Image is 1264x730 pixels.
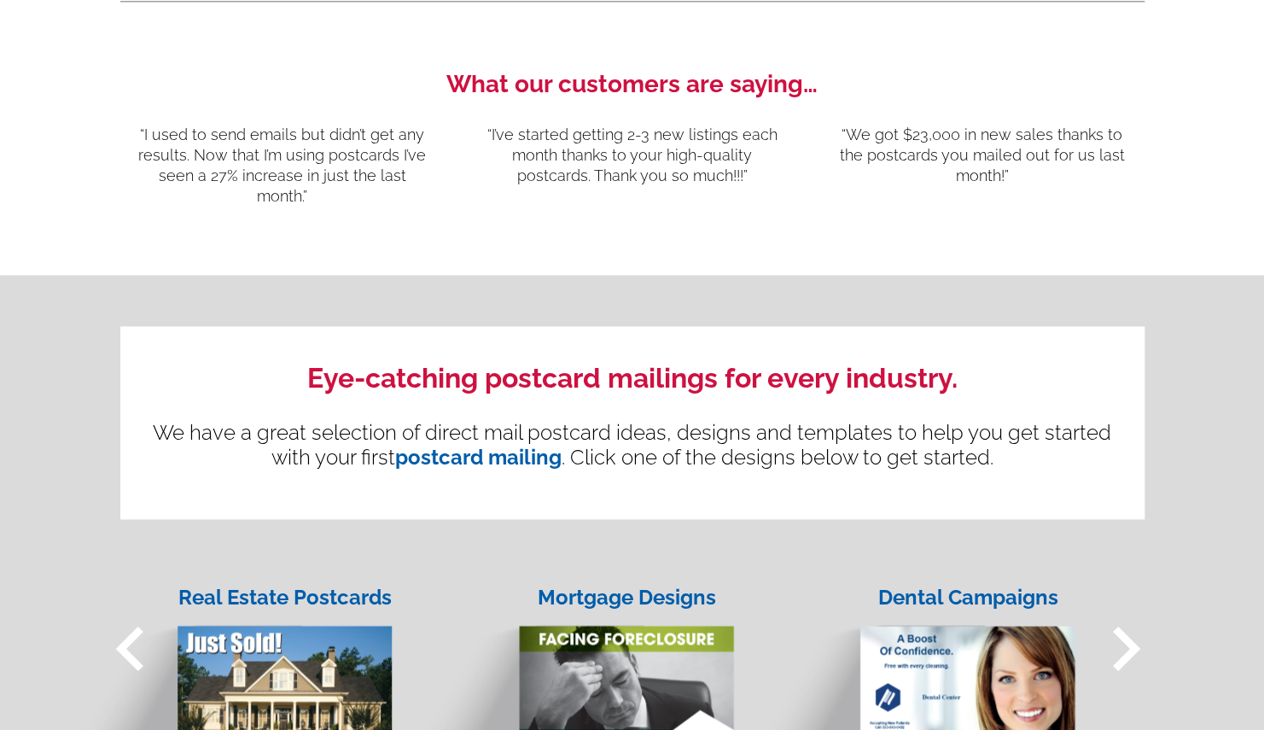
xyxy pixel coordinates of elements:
p: “I’ve started getting 2-3 new listings each month thanks to your high-quality postcards. Thank yo... [487,125,778,186]
p: “I used to send emails but didn’t get any results. Now that I’m using postcards I’ve seen a 27% i... [137,125,428,207]
h2: Eye-catching postcard mailings for every industry. [146,362,1119,394]
span: keyboard_arrow_right [1081,604,1170,692]
span: keyboard_arrow_left [86,604,175,692]
a: postcard mailing [395,445,562,470]
div: Dental Campaigns [859,582,1077,613]
p: We have a great selection of direct mail postcard ideas, designs and templates to help you get st... [146,420,1119,470]
div: Real Estate Postcards [177,582,394,613]
div: Mortgage Designs [518,582,736,613]
p: “We got $23,000 in new sales thanks to the postcards you mailed out for us last month!” [837,125,1127,186]
h3: What our customers are saying… [120,70,1145,99]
